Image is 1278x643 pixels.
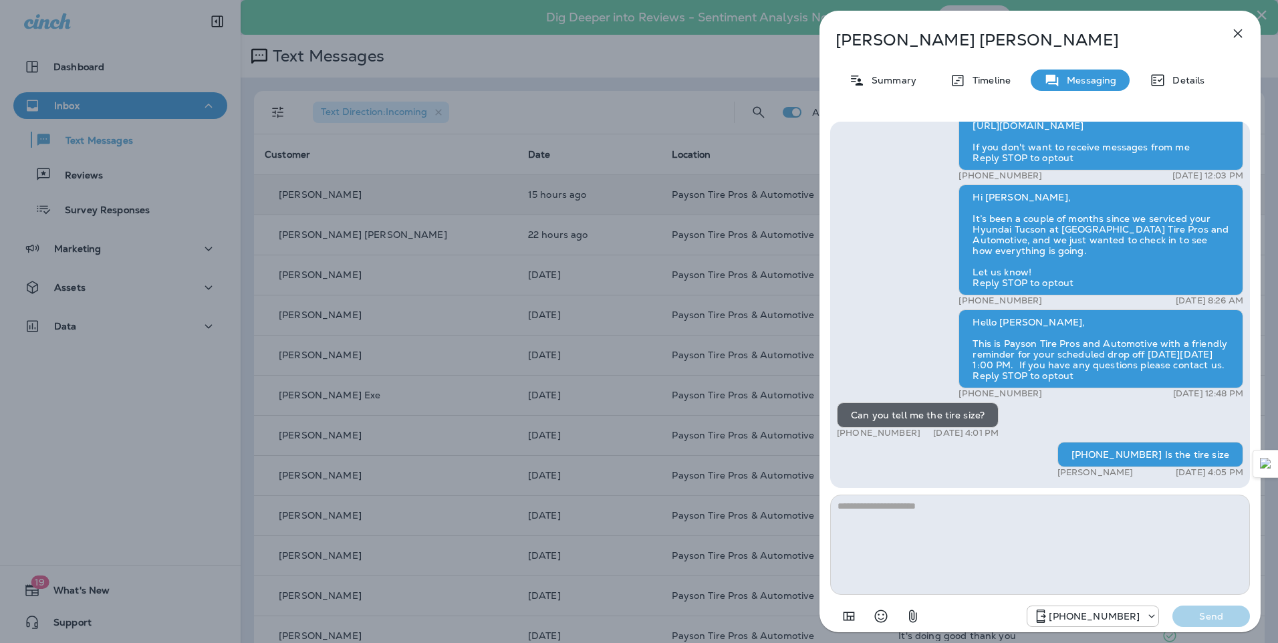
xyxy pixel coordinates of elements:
p: Timeline [966,75,1011,86]
p: [PHONE_NUMBER] [958,388,1042,399]
button: Select an emoji [868,603,894,630]
p: [PERSON_NAME] [PERSON_NAME] [836,31,1200,49]
p: [PHONE_NUMBER] [958,170,1042,181]
p: [PERSON_NAME] [1057,467,1134,478]
p: [PHONE_NUMBER] [837,428,920,438]
div: Hi [PERSON_NAME], It’s been a couple of months since we serviced your Hyundai Tucson at [GEOGRAPH... [958,184,1243,295]
p: [DATE] 12:03 PM [1172,170,1243,181]
p: [DATE] 4:05 PM [1176,467,1243,478]
p: [DATE] 12:48 PM [1173,388,1243,399]
div: [PHONE_NUMBER] Is the tire size [1057,442,1243,467]
button: Add in a premade template [836,603,862,630]
p: Details [1166,75,1204,86]
img: Detect Auto [1260,458,1272,470]
div: Hello [PERSON_NAME], This is Payson Tire Pros and Automotive with a friendly reminder for your sc... [958,309,1243,388]
div: +1 (928) 260-4498 [1027,608,1158,624]
p: [PHONE_NUMBER] [958,295,1042,306]
p: Summary [865,75,916,86]
p: Messaging [1060,75,1116,86]
p: [DATE] 4:01 PM [933,428,999,438]
p: [DATE] 8:26 AM [1176,295,1243,306]
div: Can you tell me the tire size? [837,402,999,428]
p: [PHONE_NUMBER] [1049,611,1140,622]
